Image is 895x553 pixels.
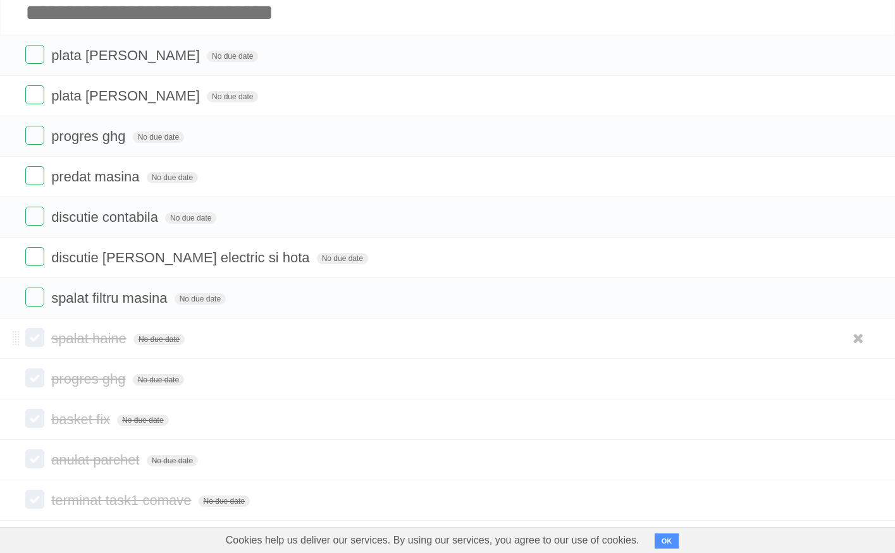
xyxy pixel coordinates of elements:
span: No due date [133,131,184,143]
label: Done [25,166,44,185]
span: terminat task1 comave [51,492,194,508]
label: Done [25,126,44,145]
span: discutie contabila [51,209,161,225]
span: No due date [175,293,226,305]
label: Done [25,490,44,509]
span: Cookies help us deliver our services. By using our services, you agree to our use of cookies. [213,528,652,553]
label: Done [25,449,44,468]
span: progres ghg [51,128,128,144]
span: No due date [133,374,184,386]
label: Done [25,45,44,64]
label: Done [25,247,44,266]
span: No due date [199,495,250,507]
span: No due date [133,334,185,345]
span: No due date [165,212,216,224]
span: spalat filtru masina [51,290,170,306]
span: spalat haine [51,331,130,346]
span: progres ghg [51,371,128,387]
span: plata [PERSON_NAME] [51,88,203,104]
span: plata [PERSON_NAME] [51,47,203,63]
button: OK [655,533,679,549]
span: No due date [207,51,258,62]
span: anulat parchet [51,452,142,468]
span: No due date [147,455,198,466]
span: No due date [207,91,258,102]
label: Done [25,328,44,347]
span: No due date [147,172,198,183]
span: discutie [PERSON_NAME] electric si hota [51,250,312,265]
label: Done [25,409,44,428]
label: Done [25,368,44,387]
span: No due date [317,253,368,264]
span: basket fix [51,411,113,427]
label: Done [25,85,44,104]
label: Done [25,288,44,307]
span: predat masina [51,169,142,185]
span: No due date [117,415,168,426]
label: Done [25,207,44,226]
